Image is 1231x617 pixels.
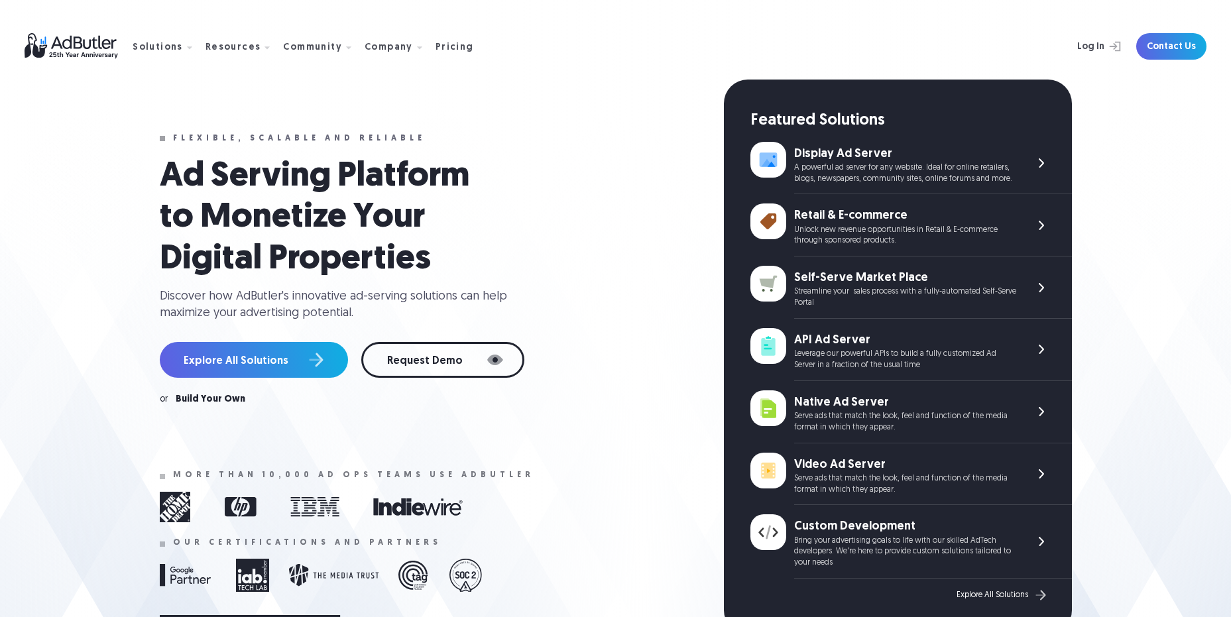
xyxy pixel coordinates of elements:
div: Serve ads that match the look, feel and function of the media format in which they appear. [794,411,1016,433]
div: Native Ad Server [794,394,1016,411]
div: or [160,395,168,404]
a: Explore All Solutions [160,342,348,378]
div: Discover how AdButler's innovative ad-serving solutions can help maximize your advertising potent... [160,288,518,321]
div: Flexible, scalable and reliable [173,134,426,143]
div: Streamline your sales process with a fully-automated Self-Serve Portal [794,286,1016,309]
div: Leverage our powerful APIs to build a fully customized Ad Server in a fraction of the usual time [794,349,1016,371]
div: Solutions [133,43,183,52]
div: Custom Development [794,518,1016,535]
div: More than 10,000 ad ops teams use adbutler [173,471,534,480]
div: Bring your advertising goals to life with our skilled AdTech developers. We're here to provide cu... [794,535,1016,569]
a: Native Ad Server Serve ads that match the look, feel and function of the media format in which th... [750,381,1072,443]
div: Serve ads that match the look, feel and function of the media format in which they appear. [794,473,1016,496]
a: Contact Us [1136,33,1206,60]
div: Company [365,43,413,52]
a: API Ad Server Leverage our powerful APIs to build a fully customized Ad Server in a fraction of t... [750,319,1072,381]
div: Unlock new revenue opportunities in Retail & E-commerce through sponsored products. [794,225,1016,247]
div: Resources [205,43,261,52]
h1: Ad Serving Platform to Monetize Your Digital Properties [160,156,504,280]
div: Featured Solutions [750,110,1072,133]
a: Display Ad Server A powerful ad server for any website. Ideal for online retailers, blogs, newspa... [750,133,1072,195]
div: Self-Serve Market Place [794,270,1016,286]
div: Explore All Solutions [957,590,1028,600]
div: A powerful ad server for any website. Ideal for online retailers, blogs, newspapers, community si... [794,162,1016,185]
div: Display Ad Server [794,146,1016,162]
div: Community [283,43,342,52]
div: Retail & E-commerce [794,207,1016,224]
div: Video Ad Server [794,457,1016,473]
a: Custom Development Bring your advertising goals to life with our skilled AdTech developers. We're... [750,505,1072,579]
div: API Ad Server [794,332,1016,349]
a: Explore All Solutions [957,587,1049,604]
a: Retail & E-commerce Unlock new revenue opportunities in Retail & E-commerce through sponsored pro... [750,194,1072,256]
a: Pricing [436,40,485,52]
a: Request Demo [361,342,524,378]
a: Video Ad Server Serve ads that match the look, feel and function of the media format in which the... [750,443,1072,506]
a: Self-Serve Market Place Streamline your sales process with a fully-automated Self-Serve Portal [750,256,1072,319]
div: Our certifications and partners [173,538,441,547]
a: Log In [1042,33,1128,60]
a: Build Your Own [176,395,245,404]
div: Pricing [436,43,474,52]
